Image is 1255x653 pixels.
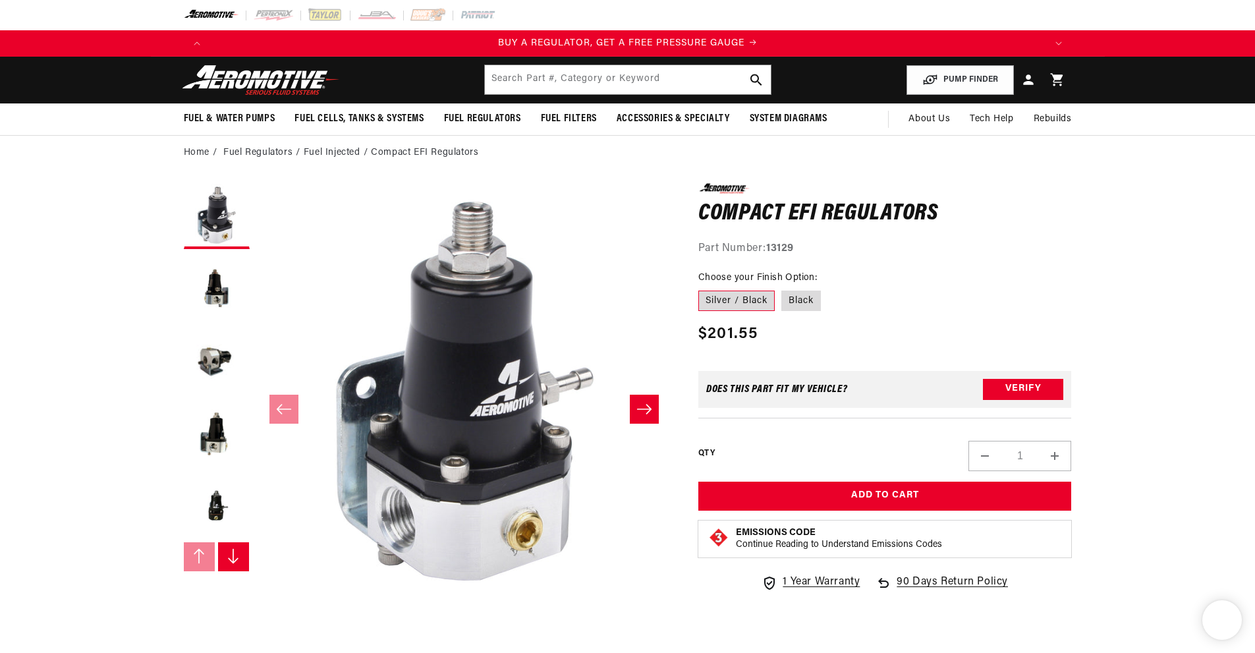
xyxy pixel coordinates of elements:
slideshow-component: Translation missing: en.sections.announcements.announcement_bar [151,30,1105,57]
label: Black [781,291,821,312]
span: 1 Year Warranty [783,574,860,591]
button: Load image 5 in gallery view [184,473,250,539]
span: BUY A REGULATOR, GET A FREE PRESSURE GAUGE [498,38,744,48]
input: Search by Part Number, Category or Keyword [485,65,771,94]
button: Add to Cart [698,482,1072,511]
button: Slide right [630,395,659,424]
legend: Choose your Finish Option: [698,271,818,285]
span: Fuel Cells, Tanks & Systems [294,112,424,126]
li: Fuel Injected [304,146,371,160]
label: Silver / Black [698,291,775,312]
img: Aeromotive [179,65,343,96]
button: Slide right [218,542,250,571]
div: Part Number: [698,241,1072,258]
img: Emissions code [708,527,729,548]
h1: Compact EFI Regulators [698,204,1072,225]
button: Load image 2 in gallery view [184,256,250,322]
button: Translation missing: en.sections.announcements.next_announcement [1046,30,1072,57]
summary: System Diagrams [740,103,837,134]
nav: breadcrumbs [184,146,1072,160]
span: About Us [908,114,950,124]
span: Rebuilds [1034,112,1072,127]
div: Announcement [210,36,1046,51]
label: QTY [698,448,715,459]
button: search button [742,65,771,94]
summary: Rebuilds [1024,103,1082,135]
span: $201.55 [698,322,758,346]
strong: Emissions Code [736,528,816,538]
button: Verify [983,379,1063,400]
button: Load image 3 in gallery view [184,328,250,394]
span: Tech Help [970,112,1013,127]
li: Fuel Regulators [223,146,304,160]
button: PUMP FINDER [906,65,1014,95]
button: Emissions CodeContinue Reading to Understand Emissions Codes [736,527,942,551]
a: About Us [899,103,960,135]
span: Accessories & Specialty [617,112,730,126]
p: Continue Reading to Understand Emissions Codes [736,539,942,551]
a: BUY A REGULATOR, GET A FREE PRESSURE GAUGE [210,36,1046,51]
a: 90 Days Return Policy [876,574,1008,604]
li: Compact EFI Regulators [371,146,478,160]
span: Fuel Filters [541,112,597,126]
summary: Fuel Filters [531,103,607,134]
summary: Tech Help [960,103,1023,135]
span: 90 Days Return Policy [897,574,1008,604]
a: Home [184,146,209,160]
summary: Fuel & Water Pumps [174,103,285,134]
summary: Accessories & Specialty [607,103,740,134]
summary: Fuel Cells, Tanks & Systems [285,103,433,134]
button: Translation missing: en.sections.announcements.previous_announcement [184,30,210,57]
summary: Fuel Regulators [434,103,531,134]
button: Slide left [184,542,215,571]
button: Load image 4 in gallery view [184,401,250,467]
span: Fuel & Water Pumps [184,112,275,126]
a: 1 Year Warranty [762,574,860,591]
button: Slide left [269,395,298,424]
strong: 13129 [766,243,794,254]
span: Fuel Regulators [444,112,521,126]
div: Does This part fit My vehicle? [706,384,848,395]
button: Load image 1 in gallery view [184,183,250,249]
media-gallery: Gallery Viewer [184,183,672,635]
div: 1 of 4 [210,36,1046,51]
span: System Diagrams [750,112,827,126]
